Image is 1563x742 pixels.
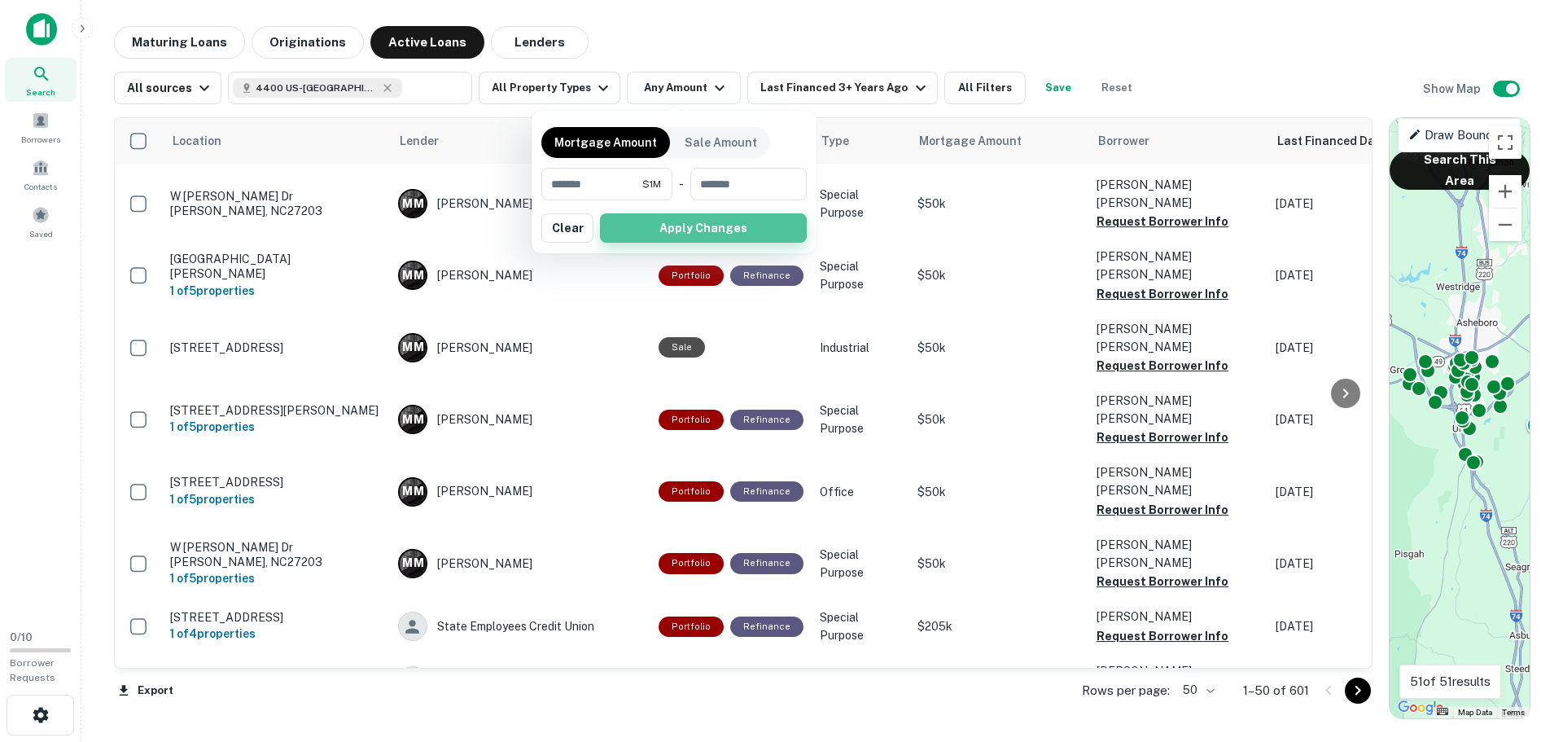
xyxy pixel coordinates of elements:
[1482,612,1563,690] iframe: Chat Widget
[642,177,661,191] span: $1M
[685,134,757,151] p: Sale Amount
[600,213,807,243] button: Apply Changes
[541,213,593,243] button: Clear
[679,168,684,200] div: -
[554,134,657,151] p: Mortgage Amount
